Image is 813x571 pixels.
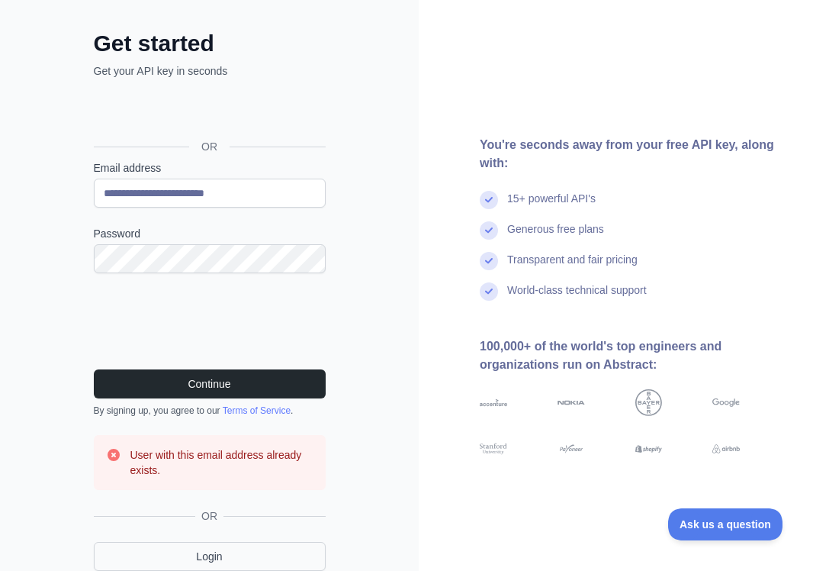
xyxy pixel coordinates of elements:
[712,389,740,417] img: google
[195,508,223,524] span: OR
[94,405,326,417] div: By signing up, you agree to our .
[480,389,507,417] img: accenture
[507,282,647,313] div: World-class technical support
[480,221,498,240] img: check mark
[668,508,782,540] iframe: Toggle Customer Support
[480,337,789,374] div: 100,000+ of the world's top engineers and organizations run on Abstract:
[712,442,740,456] img: airbnb
[130,447,313,478] h3: User with this email address already exists.
[558,442,585,456] img: payoneer
[94,369,326,398] button: Continue
[480,442,507,456] img: stanford university
[507,191,596,221] div: 15+ powerful API's
[94,63,326,79] p: Get your API key in seconds
[480,252,498,270] img: check mark
[635,389,663,417] img: bayer
[94,160,326,176] label: Email address
[189,139,230,154] span: OR
[635,442,663,456] img: shopify
[94,95,323,129] div: Войти с аккаунтом Google (откроется в новой вкладке)
[480,282,498,301] img: check mark
[223,405,291,416] a: Terms of Service
[94,226,326,241] label: Password
[480,136,789,173] div: You're seconds away from your free API key, along with:
[94,30,326,57] h2: Get started
[507,221,604,252] div: Generous free plans
[94,542,326,571] a: Login
[558,389,585,417] img: nokia
[86,95,330,129] iframe: Кнопка "Войти с аккаунтом Google"
[480,191,498,209] img: check mark
[507,252,638,282] div: Transparent and fair pricing
[94,292,326,351] iframe: reCAPTCHA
